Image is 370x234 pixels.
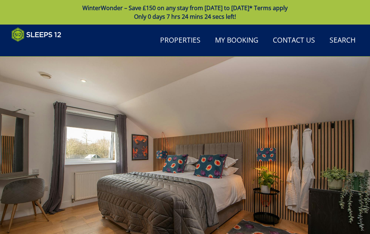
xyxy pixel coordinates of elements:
a: Search [327,32,358,49]
a: Properties [157,32,203,49]
a: Contact Us [270,32,318,49]
span: Only 0 days 7 hrs 24 mins 24 secs left! [134,13,236,21]
a: My Booking [212,32,261,49]
img: Sleeps 12 [12,27,61,42]
iframe: Customer reviews powered by Trustpilot [8,46,84,52]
